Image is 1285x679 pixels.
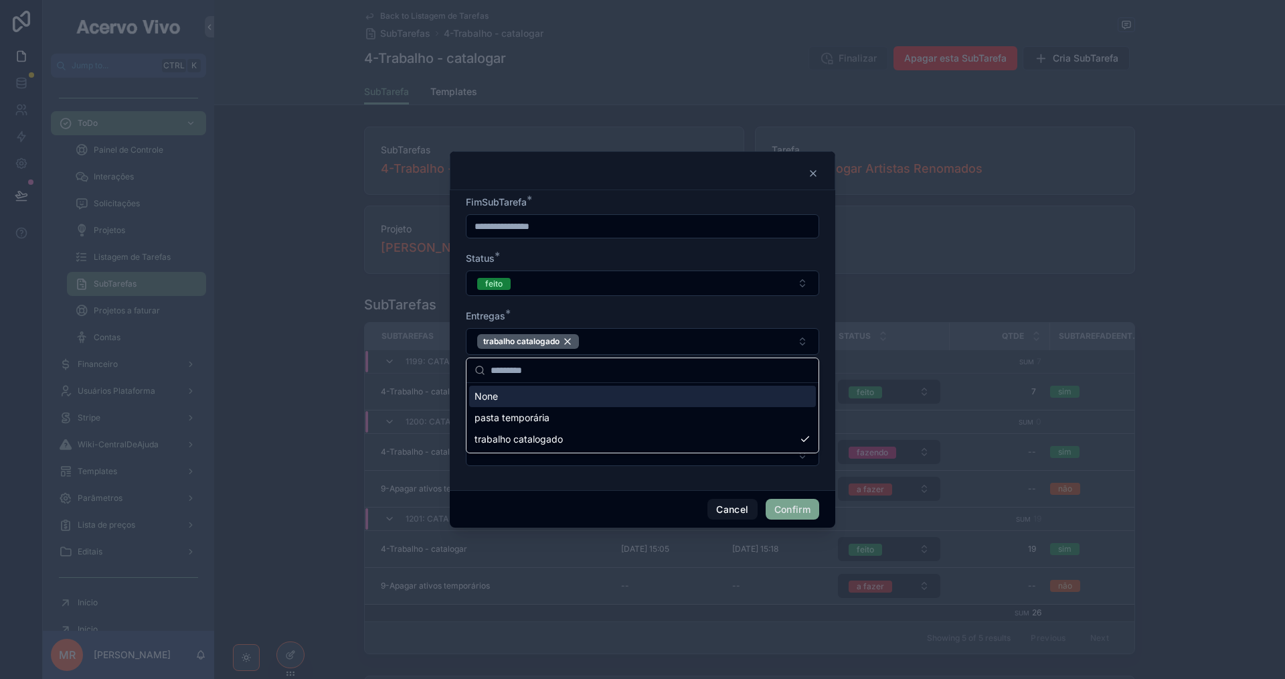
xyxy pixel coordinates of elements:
[766,499,819,520] button: Confirm
[466,310,505,321] span: Entregas
[485,278,503,290] div: feito
[466,196,527,208] span: FimSubTarefa
[707,499,757,520] button: Cancel
[466,383,819,453] div: Suggestions
[475,411,549,425] span: pasta temporária
[466,443,819,466] button: Select Button
[466,328,819,355] button: Select Button
[469,386,816,407] div: None
[483,336,560,347] span: trabalho catalogado
[475,433,563,446] span: trabalho catalogado
[477,334,579,349] button: Unselect 148
[466,252,495,264] span: Status
[466,271,819,296] button: Select Button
